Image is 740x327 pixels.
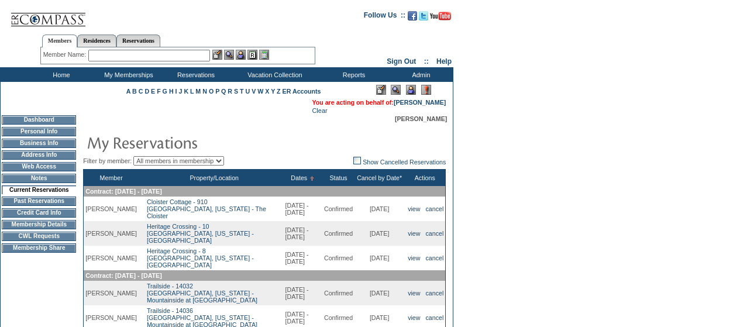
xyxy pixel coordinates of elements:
[84,197,139,221] td: [PERSON_NAME]
[195,88,201,95] a: M
[2,220,76,229] td: Membership Details
[364,10,405,24] td: Follow Us ::
[126,88,130,95] a: A
[357,174,402,181] a: Cancel by Date*
[85,188,161,195] span: Contract: [DATE] - [DATE]
[424,57,429,66] span: ::
[430,12,451,20] img: Subscribe to our YouTube Channel
[209,88,214,95] a: O
[163,88,167,95] a: G
[184,88,188,95] a: K
[144,88,149,95] a: D
[312,99,446,106] span: You are acting on behalf of:
[42,35,78,47] a: Members
[408,290,420,297] a: view
[430,15,451,22] a: Subscribe to our YouTube Channel
[147,283,257,304] a: Trailside - 14032[GEOGRAPHIC_DATA], [US_STATE] - Mountainside at [GEOGRAPHIC_DATA]
[408,11,417,20] img: Become our fan on Facebook
[10,3,86,27] img: Compass Home
[228,88,232,95] a: R
[284,221,322,246] td: [DATE] - [DATE]
[284,246,322,270] td: [DATE] - [DATE]
[202,88,207,95] a: N
[277,88,281,95] a: Z
[426,314,444,321] a: cancel
[228,67,319,82] td: Vacation Collection
[386,67,453,82] td: Admin
[426,254,444,261] a: cancel
[408,254,420,261] a: view
[322,197,354,221] td: Confirmed
[426,290,444,297] a: cancel
[224,50,234,60] img: View
[406,85,416,95] img: Impersonate
[175,88,177,95] a: I
[247,50,257,60] img: Reservations
[161,67,228,82] td: Reservations
[190,174,239,181] a: Property/Location
[116,35,160,47] a: Reservations
[2,208,76,218] td: Credit Card Info
[190,88,194,95] a: L
[2,127,76,136] td: Personal Info
[271,88,275,95] a: Y
[2,115,76,125] td: Dashboard
[284,281,322,305] td: [DATE] - [DATE]
[169,88,174,95] a: H
[283,88,321,95] a: ER Accounts
[307,176,315,181] img: Ascending
[94,67,161,82] td: My Memberships
[2,174,76,183] td: Notes
[151,88,155,95] a: E
[221,88,226,95] a: Q
[404,170,446,187] th: Actions
[2,185,76,194] td: Current Reservations
[132,88,137,95] a: B
[212,50,222,60] img: b_edit.gif
[139,88,143,95] a: C
[408,205,420,212] a: view
[353,157,361,164] img: chk_off.JPG
[419,11,428,20] img: Follow us on Twitter
[353,159,446,166] a: Show Cancelled Reservations
[85,272,161,279] span: Contract: [DATE] - [DATE]
[178,88,182,95] a: J
[421,85,431,95] img: Log Concern/Member Elevation
[147,223,254,244] a: Heritage Crossing - 10[GEOGRAPHIC_DATA], [US_STATE] - [GEOGRAPHIC_DATA]
[43,50,88,60] div: Member Name:
[83,157,132,164] span: Filter by member:
[147,198,266,219] a: Cloister Cottage - 910[GEOGRAPHIC_DATA], [US_STATE] - The Cloister
[391,85,401,95] img: View Mode
[284,197,322,221] td: [DATE] - [DATE]
[236,50,246,60] img: Impersonate
[436,57,452,66] a: Help
[257,88,263,95] a: W
[319,67,386,82] td: Reports
[394,99,446,106] a: [PERSON_NAME]
[77,35,116,47] a: Residences
[2,162,76,171] td: Web Access
[2,139,76,148] td: Business Info
[259,50,269,60] img: b_calculator.gif
[84,246,139,270] td: [PERSON_NAME]
[2,232,76,241] td: CWL Requests
[408,15,417,22] a: Become our fan on Facebook
[408,314,420,321] a: view
[157,88,161,95] a: F
[376,85,386,95] img: Edit Mode
[100,174,123,181] a: Member
[26,67,94,82] td: Home
[87,130,321,154] img: pgTtlMyReservations.gif
[147,247,254,269] a: Heritage Crossing - 8[GEOGRAPHIC_DATA], [US_STATE] - [GEOGRAPHIC_DATA]
[322,281,354,305] td: Confirmed
[2,150,76,160] td: Address Info
[2,243,76,253] td: Membership Share
[291,174,307,181] a: Dates
[252,88,256,95] a: V
[354,197,404,221] td: [DATE]
[322,246,354,270] td: Confirmed
[84,221,139,246] td: [PERSON_NAME]
[419,15,428,22] a: Follow us on Twitter
[354,221,404,246] td: [DATE]
[322,221,354,246] td: Confirmed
